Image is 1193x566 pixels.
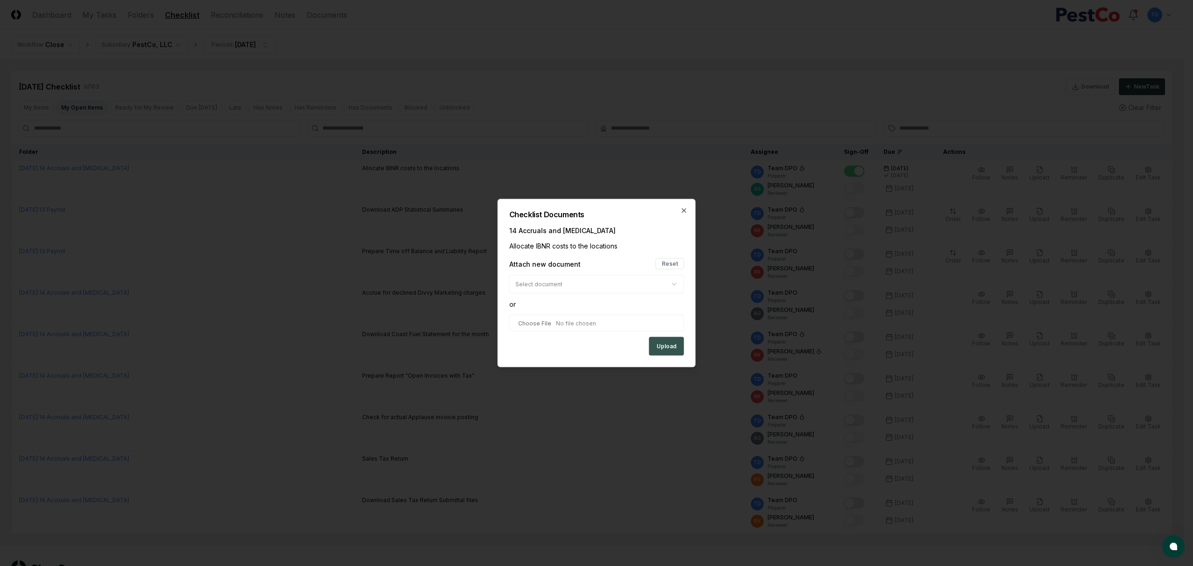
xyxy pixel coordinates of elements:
[509,259,581,269] div: Attach new document
[656,258,684,269] button: Reset
[509,211,684,218] h2: Checklist Documents
[509,299,684,309] div: or
[649,337,684,356] button: Upload
[509,226,684,235] div: 14 Accruals and [MEDICAL_DATA]
[509,241,684,251] div: Allocate IBNR costs to the locations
